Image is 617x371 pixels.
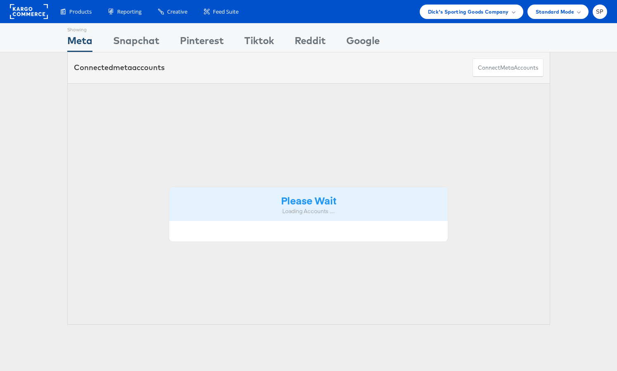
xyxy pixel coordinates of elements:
[117,8,142,16] span: Reporting
[167,8,187,16] span: Creative
[346,33,380,52] div: Google
[536,7,574,16] span: Standard Mode
[67,23,92,33] div: Showing
[67,33,92,52] div: Meta
[596,9,604,14] span: SP
[244,33,274,52] div: Tiktok
[213,8,239,16] span: Feed Suite
[428,7,509,16] span: Dick's Sporting Goods Company
[113,63,132,72] span: meta
[473,59,544,77] button: ConnectmetaAccounts
[281,193,336,207] strong: Please Wait
[69,8,92,16] span: Products
[295,33,326,52] div: Reddit
[180,33,224,52] div: Pinterest
[175,207,442,215] div: Loading Accounts ....
[74,62,165,73] div: Connected accounts
[500,64,514,72] span: meta
[113,33,159,52] div: Snapchat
